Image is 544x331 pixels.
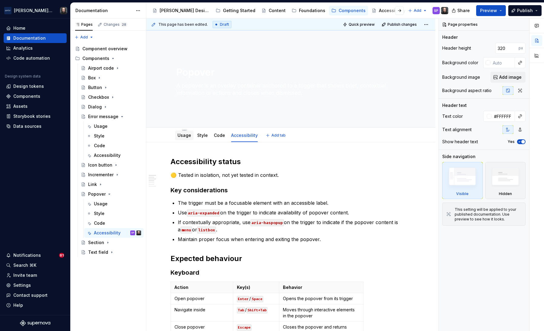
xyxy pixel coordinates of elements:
div: Hidden [485,162,526,199]
div: Documentation [13,35,46,41]
span: Add image [499,74,522,80]
a: Invite team [4,270,67,280]
div: Components [73,54,144,63]
div: Header height [442,45,471,51]
div: Accessibility [94,230,121,236]
p: Maintain proper focus when entering and exiting the popover. [178,236,411,243]
button: [PERSON_NAME] AirlinesTeunis Vorsteveld [1,4,69,17]
div: Pages [75,22,93,27]
a: Section [78,238,144,247]
a: Accessibility [231,133,258,138]
span: This page has been edited. [158,22,208,27]
a: Data sources [4,121,67,131]
a: Airport code [78,63,144,73]
a: Text field [78,247,144,257]
a: Analytics [4,43,67,53]
a: Dialog [78,102,144,112]
div: This setting will be applied to your published documentation. Use preview to see how it looks. [455,207,522,222]
div: Documentation [75,8,133,14]
div: [PERSON_NAME] Airlines [14,8,53,14]
div: Show header text [442,139,478,145]
code: Shift+Tab [247,307,267,313]
p: px [519,46,523,51]
div: Component overview [82,46,128,52]
div: Data sources [13,123,41,129]
span: Preview [480,8,497,14]
p: If contextually appropriate, use on the trigger to indicate if the popover content is a or . [178,219,411,233]
div: Visible [456,191,469,196]
div: Design tokens [13,83,44,89]
div: Icon button [88,162,112,168]
textarea: A popover is an overlay container anchored to a trigger that shows brief, contextual information ... [175,81,404,98]
div: Components [82,55,109,61]
div: Foundations [299,8,325,14]
button: Add [73,33,95,41]
img: Teunis Vorsteveld [441,7,448,14]
div: Style [195,129,210,141]
svg: Supernova Logo [20,320,50,326]
a: Documentation [4,33,67,43]
a: Icon button [78,160,144,170]
span: 28 [121,22,127,27]
code: menu [181,227,192,233]
div: Notifications [13,252,41,258]
img: Teunis Vorsteveld [136,230,141,235]
div: Popover [88,191,106,197]
span: Quick preview [349,22,375,27]
code: Escape [237,324,251,331]
strong: Accessibility status [171,157,241,166]
p: Open popover [174,296,229,302]
div: Box [88,75,96,81]
div: Page tree [150,5,405,17]
div: Incrementer [88,172,114,178]
div: SP [434,8,438,13]
button: Preview [476,5,506,16]
div: Hidden [499,191,512,196]
a: Code automation [4,53,67,63]
a: Box [78,73,144,83]
div: Usage [94,123,108,129]
div: Getting Started [223,8,255,14]
div: Code [94,220,105,226]
div: SP [131,230,134,236]
div: Visible [442,162,483,199]
span: Add tab [271,133,286,138]
div: Storybook stories [13,113,51,119]
code: Tab [237,307,245,313]
a: Error message [78,112,144,121]
div: Section [88,240,104,246]
div: Design system data [5,74,41,79]
a: Components [329,6,368,15]
button: Publish [508,5,542,16]
div: Page tree [73,44,144,257]
span: Add [80,35,88,40]
a: Settings [4,280,67,290]
button: Share [449,5,474,16]
div: Text alignment [442,127,472,133]
p: Moves through interactive elements in the popover [283,307,360,319]
p: Navigate inside [174,307,229,313]
p: Key(s) [237,284,276,290]
div: Code automation [13,55,50,61]
div: Checkbox [88,94,109,100]
span: Publish [517,8,533,14]
a: Code [84,141,144,151]
div: Dialog [88,104,102,110]
div: Side navigation [442,154,476,160]
div: Background color [442,60,478,66]
div: Usage [175,129,194,141]
a: [PERSON_NAME] Design [150,6,212,15]
div: Code [94,143,105,149]
div: Accessibility [379,8,406,14]
a: Home [4,23,67,33]
label: Yes [508,139,515,144]
div: Components [339,8,366,14]
div: Text field [88,249,108,255]
a: Style [84,209,144,218]
a: Accessibility [369,6,408,15]
h3: Keyboard [171,268,411,277]
span: Add [414,8,421,13]
div: Background image [442,74,480,80]
a: Foundations [289,6,328,15]
a: Code [84,218,144,228]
